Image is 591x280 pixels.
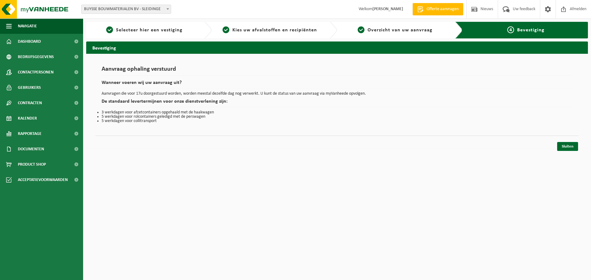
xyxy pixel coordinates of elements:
span: Contactpersonen [18,65,54,80]
a: 1Selecteer hier een vestiging [89,26,199,34]
span: 4 [507,26,514,33]
span: 2 [223,26,229,33]
h1: Aanvraag ophaling verstuurd [102,66,573,76]
span: BUYSSE BOUWMATERIALEN BV - SLEIDINGE [82,5,171,14]
span: Contracten [18,95,42,111]
span: Product Shop [18,157,46,172]
span: Selecteer hier een vestiging [116,28,183,33]
li: 5 werkdagen voor rolcontainers geledigd met de perswagen [102,115,573,119]
span: Navigatie [18,18,37,34]
span: BUYSSE BOUWMATERIALEN BV - SLEIDINGE [81,5,171,14]
span: Kies uw afvalstoffen en recipiënten [232,28,317,33]
span: Documenten [18,141,44,157]
p: Aanvragen die voor 17u doorgestuurd worden, worden meestal dezelfde dag nog verwerkt. U kunt de s... [102,92,573,96]
h2: Bevestiging [86,41,588,53]
span: Gebruikers [18,80,41,95]
span: Kalender [18,111,37,126]
a: 2Kies uw afvalstoffen en recipiënten [215,26,325,34]
span: Acceptatievoorwaarden [18,172,68,187]
strong: [PERSON_NAME] [372,7,403,11]
a: Offerte aanvragen [412,3,463,15]
li: 5 werkdagen voor collitransport [102,119,573,123]
span: Bevestiging [517,28,545,33]
span: Offerte aanvragen [425,6,460,12]
a: 3Overzicht van uw aanvraag [340,26,450,34]
span: 1 [106,26,113,33]
h2: De standaard levertermijnen voor onze dienstverlening zijn: [102,99,573,107]
span: Overzicht van uw aanvraag [368,28,432,33]
span: Rapportage [18,126,42,141]
span: Bedrijfsgegevens [18,49,54,65]
li: 3 werkdagen voor afzetcontainers opgehaald met de haakwagen [102,110,573,115]
h2: Wanneer voeren wij uw aanvraag uit? [102,80,573,89]
span: 3 [358,26,364,33]
span: Dashboard [18,34,41,49]
a: Sluiten [557,142,578,151]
